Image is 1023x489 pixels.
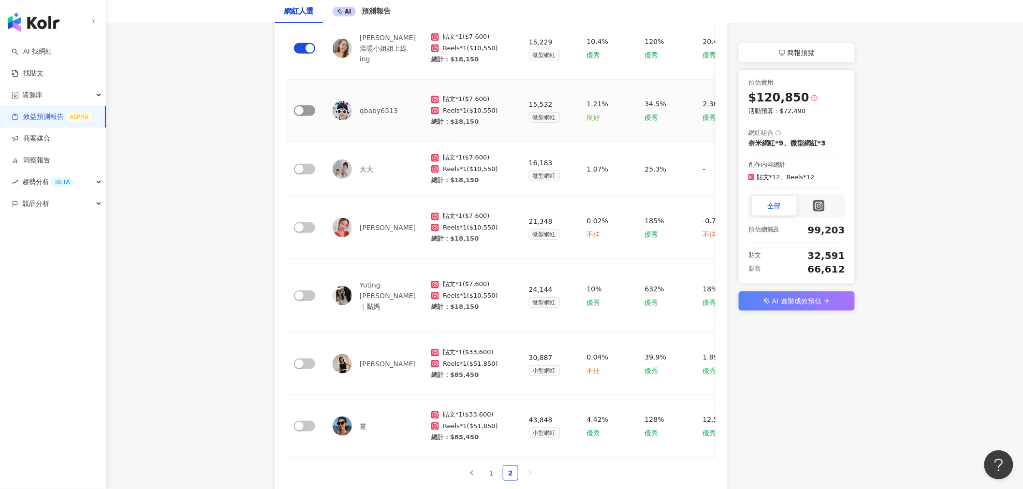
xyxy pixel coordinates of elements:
[431,433,513,442] div: 總計 ： $85,450
[703,229,716,240] div: 不佳
[431,371,513,379] div: 總計 ： $85,450
[703,414,745,439] div: 12.5%
[8,13,59,32] img: logo
[443,348,494,357] span: 貼文 * 1 ( $33,600 )
[748,138,845,147] div: 奈米網紅*9、微型網紅*3
[645,414,664,425] span: 128%
[703,36,745,61] div: 20.4%
[703,112,716,123] div: 優秀
[529,428,560,438] span: 小型網紅
[645,215,664,227] span: 185%
[529,112,560,123] span: 微型網紅
[645,163,666,175] span: 25.3%
[587,49,600,61] div: 優秀
[22,171,73,193] span: 趨勢分析
[484,466,498,480] a: 1
[22,193,49,215] span: 競品分析
[587,414,608,425] span: 4.42%
[12,69,44,78] a: 找貼文
[333,159,352,179] img: KOL Avatar
[333,32,416,64] div: [PERSON_NAME]溫暖小姐姐上線ing
[748,225,780,235] div: 預估總觸及
[748,90,809,106] span: $120,850
[645,36,664,47] span: 120%
[503,465,518,481] li: 2
[333,286,352,305] img: KOL Avatar
[333,354,416,374] div: [PERSON_NAME]
[587,36,608,47] span: 10.4%
[333,101,352,120] img: KOL Avatar
[703,427,716,439] div: 優秀
[522,465,538,481] li: Next Page
[529,352,553,363] span: 30,887
[587,297,600,308] div: 優秀
[333,417,416,436] div: 薑
[782,223,845,236] div: 99,203
[464,465,480,481] button: left
[645,427,658,439] div: 優秀
[752,196,797,215] div: 全部
[443,422,498,431] span: Reels * 1 ( $51,850 )
[443,106,498,115] span: Reels * 1 ( $10,550 )
[443,410,494,419] span: 貼文 * 1 ( $33,600 )
[431,176,513,185] div: 總計 ： $18,150
[443,165,498,173] span: Reels * 1 ( $10,550 )
[748,128,774,138] div: 網紅組合
[645,229,658,240] div: 優秀
[469,470,475,476] span: left
[529,216,553,227] span: 21,348
[645,351,666,363] span: 39.9%
[529,365,560,376] span: 小型網紅
[464,465,480,481] li: Previous Page
[587,229,600,240] div: 不佳
[529,50,560,60] span: 微型網紅
[443,44,498,53] span: Reels * 1 ( $10,550 )
[522,465,538,481] button: right
[529,297,560,308] span: 微型網紅
[763,248,845,262] div: 32,591
[431,55,513,64] div: 總計 ： $18,150
[703,163,745,175] div: -
[788,46,815,58] span: 簡報預覽
[51,177,73,187] div: BETA
[443,153,489,162] span: 貼文 * 1 ( $7,600 )
[645,98,666,110] span: 34.5%
[645,297,658,308] div: 優秀
[703,297,716,308] div: 優秀
[443,291,498,300] span: Reels * 1 ( $10,550 )
[587,351,608,363] span: 0.04%
[333,39,352,58] img: KOL Avatar
[431,302,513,311] div: 總計 ： $18,150
[333,159,416,179] div: 大大
[984,450,1013,479] iframe: Help Scout Beacon - Open
[22,84,43,106] span: 資源庫
[529,284,553,295] span: 24,144
[748,77,845,87] div: 預估費用
[284,6,313,17] div: 網紅人選
[527,470,533,476] span: right
[703,351,745,376] div: 1.89%
[772,295,821,306] span: AI 進階成效預估
[703,283,745,308] div: 18%
[333,218,352,237] img: KOL Avatar
[431,117,513,126] div: 總計 ： $18,150
[645,112,658,123] div: 優秀
[703,49,716,61] div: 優秀
[529,99,553,110] span: 15,532
[757,172,815,182] div: 貼文*12、Reels*12
[748,159,845,170] div: 創作內容總計
[587,427,600,439] div: 優秀
[503,466,518,480] a: 2
[333,7,356,16] div: AI
[645,49,658,61] div: 優秀
[587,283,602,295] span: 10%
[12,47,52,57] a: searchAI 找網紅
[703,98,745,123] div: 2.36%
[333,354,352,374] img: KOL Avatar
[587,98,608,110] span: 1.21%
[333,417,352,436] img: KOL Avatar
[587,215,608,227] span: 0.02%
[443,223,498,232] span: Reels * 1 ( $10,550 )
[12,156,50,165] a: 洞察報告
[12,112,92,122] a: 效益預測報告ALPHA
